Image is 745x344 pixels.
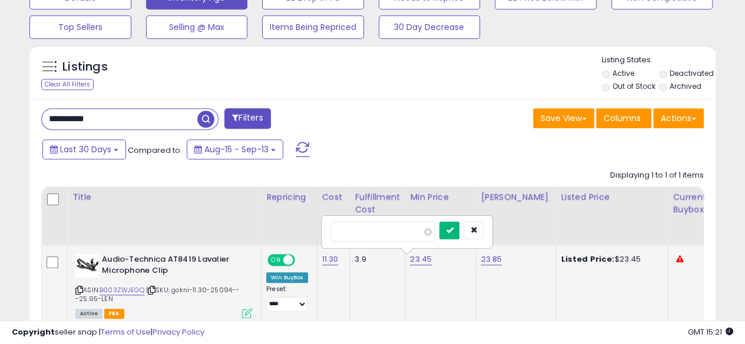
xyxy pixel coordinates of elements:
[60,143,111,155] span: Last 30 Days
[128,145,182,156] span: Compared to:
[688,326,733,338] span: 2025-10-14 15:21 GMT
[42,139,126,159] button: Last 30 Days
[561,191,663,203] div: Listed Price
[102,254,245,279] b: Audio-Technica AT8419 Lavalier Microphone Clip
[269,255,283,265] span: ON
[75,254,99,278] img: 31swf2OSFaL._SL40_.jpg
[322,253,339,265] a: 11.30
[670,81,701,91] label: Archived
[204,143,269,155] span: Aug-15 - Sep-13
[533,108,594,128] button: Save View
[293,255,312,265] span: OFF
[610,170,704,181] div: Displaying 1 to 1 of 1 items
[410,253,432,265] a: 23.45
[75,309,102,319] span: All listings currently available for purchase on Amazon
[101,326,151,338] a: Terms of Use
[602,55,716,66] p: Listing States:
[262,15,364,39] button: Items Being Repriced
[561,253,614,265] b: Listed Price:
[673,191,733,216] div: Current Buybox Price
[561,254,658,265] div: $23.45
[62,59,108,75] h5: Listings
[355,191,400,216] div: Fulfillment Cost
[670,68,714,78] label: Deactivated
[12,326,55,338] strong: Copyright
[29,15,131,39] button: Top Sellers
[596,108,651,128] button: Columns
[355,254,396,265] div: 3.9
[100,285,144,295] a: B003ZWJEGQ
[266,272,308,283] div: Win BuyBox
[153,326,204,338] a: Privacy Policy
[322,191,345,203] div: Cost
[604,112,641,124] span: Columns
[612,81,655,91] label: Out of Stock
[224,108,270,129] button: Filters
[146,15,248,39] button: Selling @ Max
[75,285,239,303] span: | SKU: gokni-11.30-25094---25.95-LEN
[266,191,312,203] div: Repricing
[72,191,256,203] div: Title
[653,108,704,128] button: Actions
[410,191,471,203] div: Min Price
[481,253,502,265] a: 23.85
[104,309,124,319] span: FBA
[379,15,481,39] button: 30 Day Decrease
[266,285,308,312] div: Preset:
[481,191,551,203] div: [PERSON_NAME]
[41,79,94,90] div: Clear All Filters
[12,327,204,338] div: seller snap | |
[612,68,634,78] label: Active
[187,139,283,159] button: Aug-15 - Sep-13
[75,254,252,317] div: ASIN:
